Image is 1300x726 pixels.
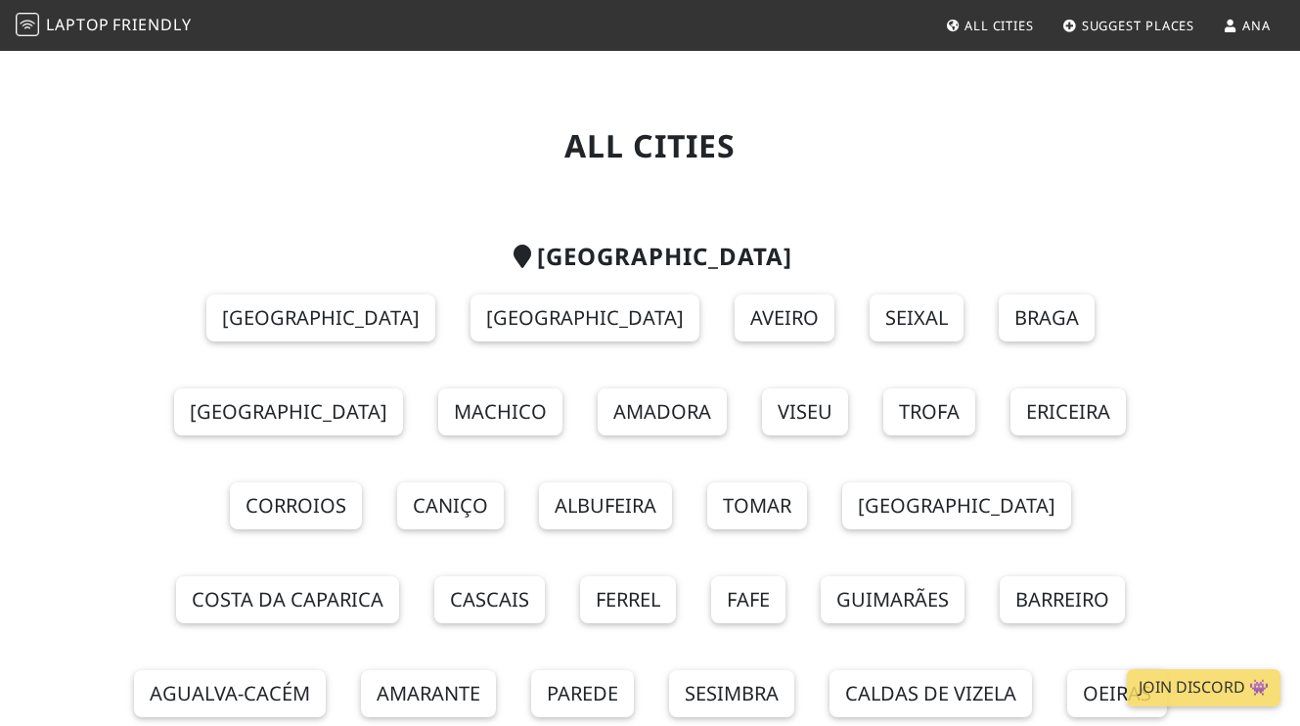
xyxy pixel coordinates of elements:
[176,576,399,623] a: Costa da Caparica
[762,388,848,435] a: Viseu
[821,576,964,623] a: Guimarães
[105,127,1196,164] h1: All Cities
[361,670,496,717] a: Amarante
[1215,8,1278,43] a: Ana
[174,388,403,435] a: [GEOGRAPHIC_DATA]
[1242,17,1271,34] span: Ana
[1000,576,1125,623] a: Barreiro
[1067,670,1167,717] a: Oeiras
[16,13,39,36] img: LaptopFriendly
[230,482,362,529] a: Corroios
[1054,8,1203,43] a: Suggest Places
[707,482,807,529] a: Tomar
[539,482,672,529] a: Albufeira
[669,670,794,717] a: Sesimbra
[438,388,562,435] a: Machico
[999,295,1095,341] a: Braga
[134,670,326,717] a: Agualva-Cacém
[1082,17,1195,34] span: Suggest Places
[711,576,785,623] a: Fafe
[434,576,545,623] a: Cascais
[883,388,975,435] a: Trofa
[16,9,192,43] a: LaptopFriendly LaptopFriendly
[598,388,727,435] a: Amadora
[105,243,1196,271] h2: [GEOGRAPHIC_DATA]
[1010,388,1126,435] a: Ericeira
[842,482,1071,529] a: [GEOGRAPHIC_DATA]
[964,17,1034,34] span: All Cities
[870,295,964,341] a: Seixal
[471,295,699,341] a: [GEOGRAPHIC_DATA]
[937,8,1042,43] a: All Cities
[206,295,435,341] a: [GEOGRAPHIC_DATA]
[531,670,634,717] a: Parede
[580,576,676,623] a: Ferrel
[46,14,110,35] span: Laptop
[397,482,504,529] a: Caniço
[735,295,834,341] a: Aveiro
[112,14,191,35] span: Friendly
[829,670,1032,717] a: Caldas de Vizela
[1127,669,1280,706] a: Join Discord 👾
